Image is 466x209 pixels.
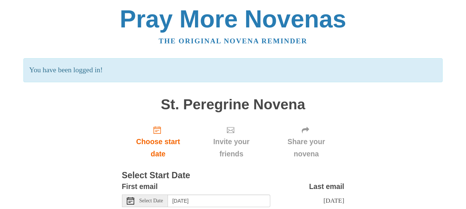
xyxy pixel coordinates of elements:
div: Click "Next" to confirm your start date first. [268,120,344,164]
div: Click "Next" to confirm your start date first. [194,120,268,164]
label: Last email [309,180,344,193]
h1: St. Peregrine Novena [122,97,344,113]
label: First email [122,180,158,193]
p: You have been logged in! [23,58,443,82]
h3: Select Start Date [122,171,344,180]
a: The original novena reminder [159,37,307,45]
span: Invite your friends [202,136,261,160]
span: Select Date [139,198,163,203]
span: Choose start date [129,136,187,160]
a: Choose start date [122,120,195,164]
span: [DATE] [323,197,344,204]
span: Share your novena [276,136,337,160]
a: Pray More Novenas [120,5,346,33]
